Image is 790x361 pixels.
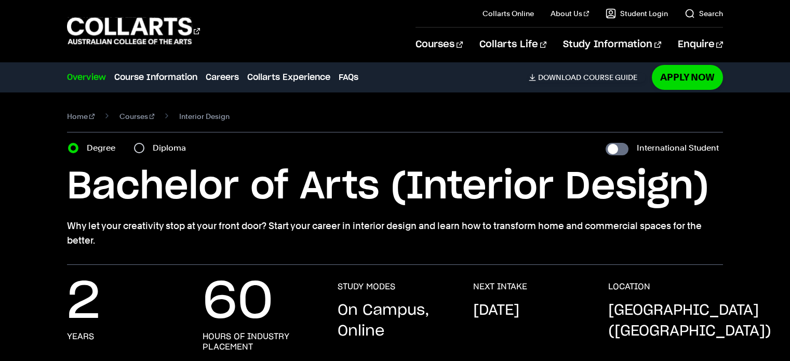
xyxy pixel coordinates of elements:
a: Enquire [678,28,723,62]
a: FAQs [339,71,358,84]
h3: years [67,331,94,342]
label: Diploma [153,141,192,155]
a: DownloadCourse Guide [529,73,646,82]
a: Student Login [606,8,668,19]
a: Study Information [563,28,661,62]
h1: Bachelor of Arts (Interior Design) [67,164,722,210]
a: Home [67,109,95,124]
p: 2 [67,282,100,323]
h3: STUDY MODES [338,282,395,292]
a: About Us [551,8,589,19]
div: Go to homepage [67,16,200,46]
a: Search [685,8,723,19]
a: Courses [119,109,155,124]
label: International Student [637,141,719,155]
span: Interior Design [179,109,230,124]
p: [GEOGRAPHIC_DATA] ([GEOGRAPHIC_DATA]) [608,300,771,342]
label: Degree [87,141,122,155]
a: Overview [67,71,106,84]
a: Apply Now [652,65,723,89]
h3: NEXT INTAKE [473,282,527,292]
p: Why let your creativity stop at your front door? Start your career in interior design and learn h... [67,219,722,248]
p: [DATE] [473,300,519,321]
span: Download [538,73,581,82]
p: 60 [203,282,273,323]
a: Collarts Experience [247,71,330,84]
h3: hours of industry placement [203,331,317,352]
a: Collarts Online [483,8,534,19]
h3: LOCATION [608,282,650,292]
a: Courses [416,28,463,62]
a: Course Information [114,71,197,84]
a: Collarts Life [479,28,546,62]
a: Careers [206,71,239,84]
p: On Campus, Online [338,300,452,342]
